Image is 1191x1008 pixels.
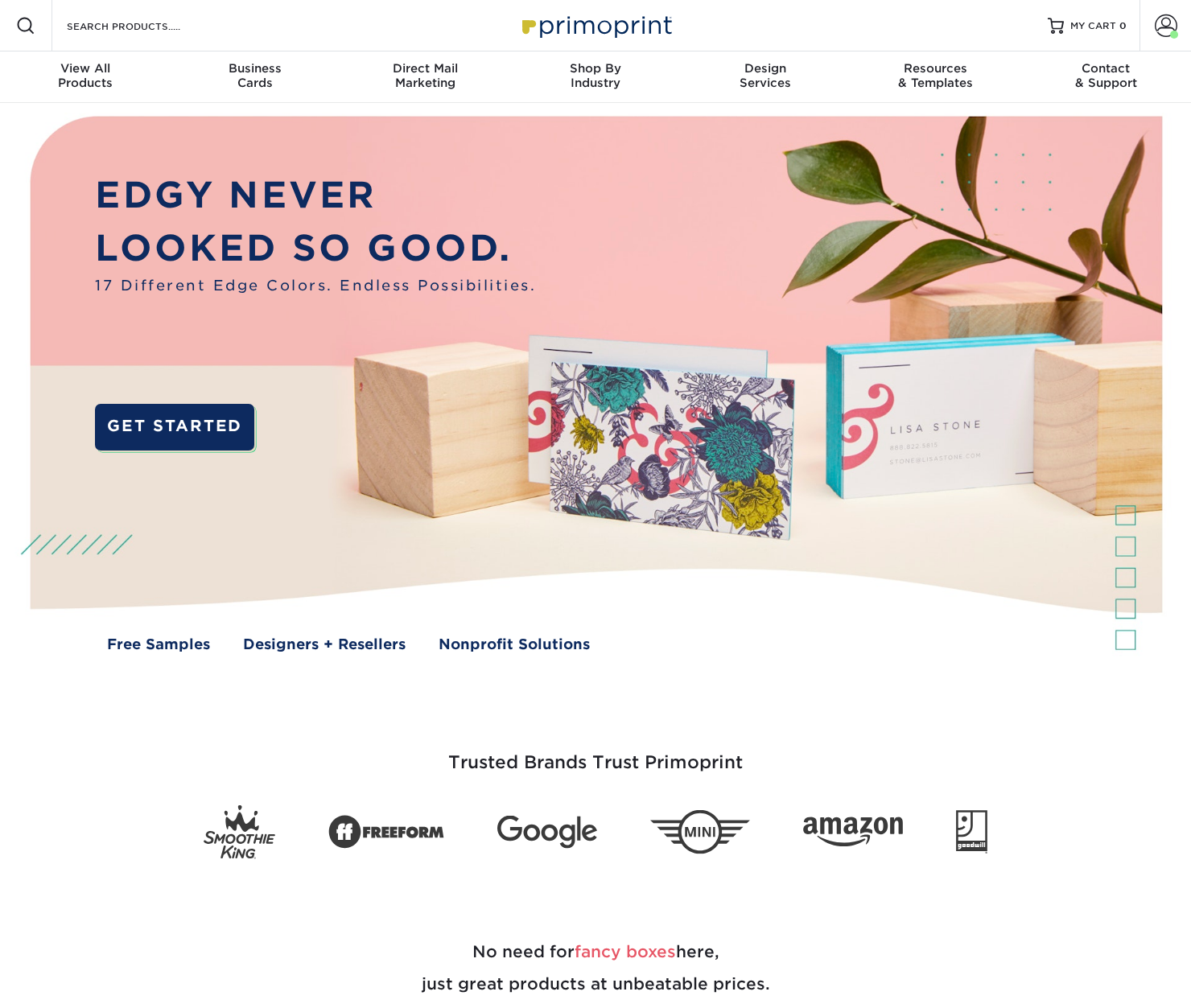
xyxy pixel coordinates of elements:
[340,51,510,103] a: Direct MailMarketing
[681,61,851,90] div: Services
[681,61,851,76] span: Design
[340,61,510,76] span: Direct Mail
[95,404,254,451] a: GET STARTED
[125,714,1066,792] h3: Trusted Brands Trust Primoprint
[1070,19,1116,33] span: MY CART
[243,634,406,656] a: Designers + Resellers
[851,61,1020,90] div: & Templates
[1021,51,1191,103] a: Contact& Support
[1119,20,1127,31] span: 0
[107,634,210,656] a: Free Samples
[650,810,750,854] img: Mini
[575,942,676,961] span: fancy boxes
[328,806,444,858] img: Freeform
[851,51,1020,103] a: Resources& Templates
[170,51,340,103] a: BusinessCards
[1021,61,1191,76] span: Contact
[510,61,680,90] div: Industry
[497,815,597,848] img: Google
[851,61,1020,76] span: Resources
[340,61,510,90] div: Marketing
[95,221,536,275] p: LOOKED SO GOOD.
[204,805,275,859] img: Smoothie King
[65,16,222,35] input: SEARCH PRODUCTS.....
[510,61,680,76] span: Shop By
[95,168,536,222] p: EDGY NEVER
[510,51,680,103] a: Shop ByIndustry
[681,51,851,103] a: DesignServices
[803,817,903,847] img: Amazon
[1021,61,1191,90] div: & Support
[956,810,987,854] img: Goodwill
[515,8,676,43] img: Primoprint
[439,634,590,656] a: Nonprofit Solutions
[95,275,536,297] span: 17 Different Edge Colors. Endless Possibilities.
[170,61,340,90] div: Cards
[170,61,340,76] span: Business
